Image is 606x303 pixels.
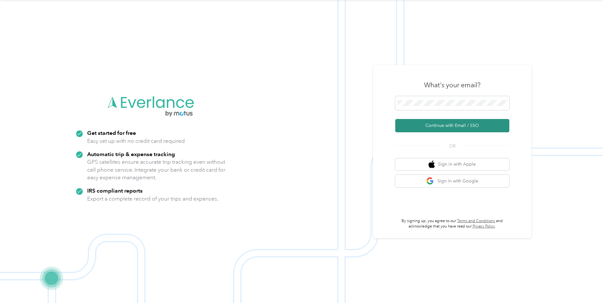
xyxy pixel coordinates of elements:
[424,81,480,89] h3: What's your email?
[395,119,509,132] button: Continue with Email / SSO
[441,143,463,149] span: OR
[473,224,495,229] a: Privacy Policy
[457,219,495,223] a: Terms and Conditions
[395,175,509,187] button: google logoSign in with Google
[395,158,509,171] button: apple logoSign in with Apple
[87,158,226,181] p: GPS satellites ensure accurate trip tracking even without cell phone service. Integrate your bank...
[87,129,136,136] strong: Get started for free
[87,187,143,194] strong: IRS compliant reports
[87,137,185,145] p: Easy set up with no credit card required
[429,161,435,168] img: apple logo
[395,218,509,229] p: By signing up, you agree to our and acknowledge that you have read our .
[87,195,218,203] p: Export a complete record of your trips and expenses.
[426,177,434,185] img: google logo
[87,151,175,157] strong: Automatic trip & expense tracking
